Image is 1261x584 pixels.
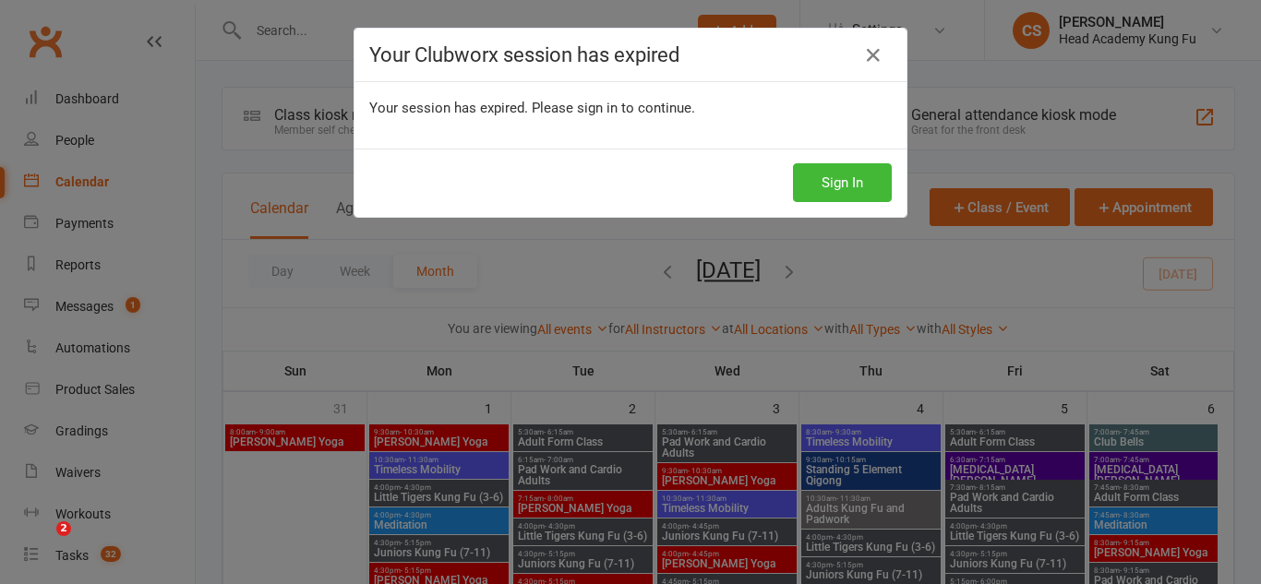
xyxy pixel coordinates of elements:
[56,521,71,536] span: 2
[18,521,63,566] iframe: Intercom live chat
[793,163,892,202] button: Sign In
[369,43,892,66] h4: Your Clubworx session has expired
[859,41,888,70] a: Close
[369,100,695,116] span: Your session has expired. Please sign in to continue.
